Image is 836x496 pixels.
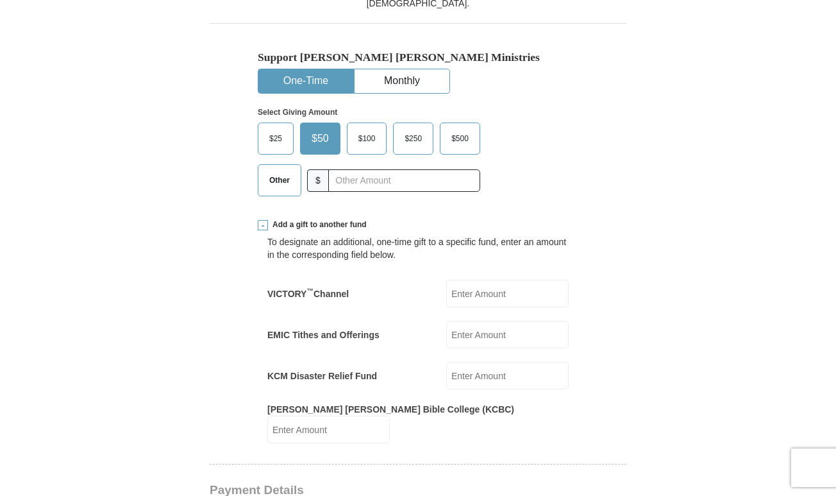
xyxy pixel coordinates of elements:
input: Other Amount [328,169,480,192]
span: $250 [398,129,428,148]
span: $25 [263,129,288,148]
strong: Select Giving Amount [258,108,337,117]
span: $ [307,169,329,192]
button: Monthly [355,69,449,93]
h5: Support [PERSON_NAME] [PERSON_NAME] Ministries [258,51,578,64]
label: EMIC Tithes and Offerings [267,329,380,341]
input: Enter Amount [446,321,569,348]
button: One-Time [258,69,353,93]
span: $50 [305,129,335,148]
label: [PERSON_NAME] [PERSON_NAME] Bible College (KCBC) [267,403,514,416]
span: $500 [445,129,475,148]
input: Enter Amount [446,280,569,307]
span: Add a gift to another fund [268,219,367,230]
sup: ™ [306,287,313,295]
input: Enter Amount [446,362,569,389]
label: KCM Disaster Relief Fund [267,370,377,382]
span: $100 [352,129,382,148]
label: VICTORY Channel [267,287,349,300]
div: To designate an additional, one-time gift to a specific fund, enter an amount in the correspondin... [267,235,569,261]
span: Other [263,171,296,190]
input: Enter Amount [267,416,390,443]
